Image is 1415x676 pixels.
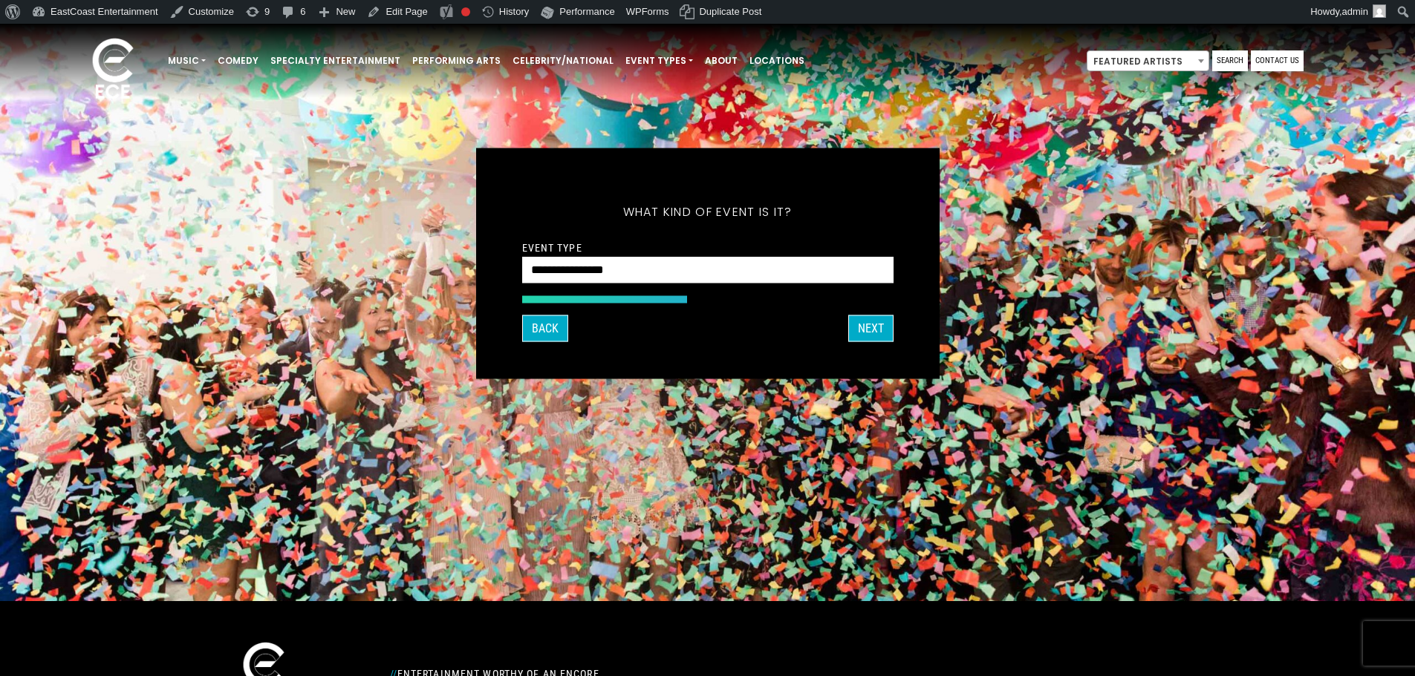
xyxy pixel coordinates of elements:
a: Performing Arts [406,48,507,73]
span: Featured Artists [1087,50,1209,71]
span: Featured Artists [1087,51,1209,72]
a: Locations [744,48,810,73]
a: Contact Us [1251,50,1304,71]
a: Comedy [212,48,264,73]
h5: What kind of event is it? [522,185,894,238]
a: Specialty Entertainment [264,48,406,73]
a: Event Types [619,48,699,73]
div: Focus keyphrase not set [461,7,470,16]
a: Music [162,48,212,73]
button: Next [848,315,894,341]
img: ece_new_logo_whitev2-1.png [76,34,150,106]
a: About [699,48,744,73]
a: Celebrity/National [507,48,619,73]
a: Search [1212,50,1248,71]
span: admin [1342,6,1368,17]
button: Back [522,315,568,341]
label: Event Type [522,240,582,254]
